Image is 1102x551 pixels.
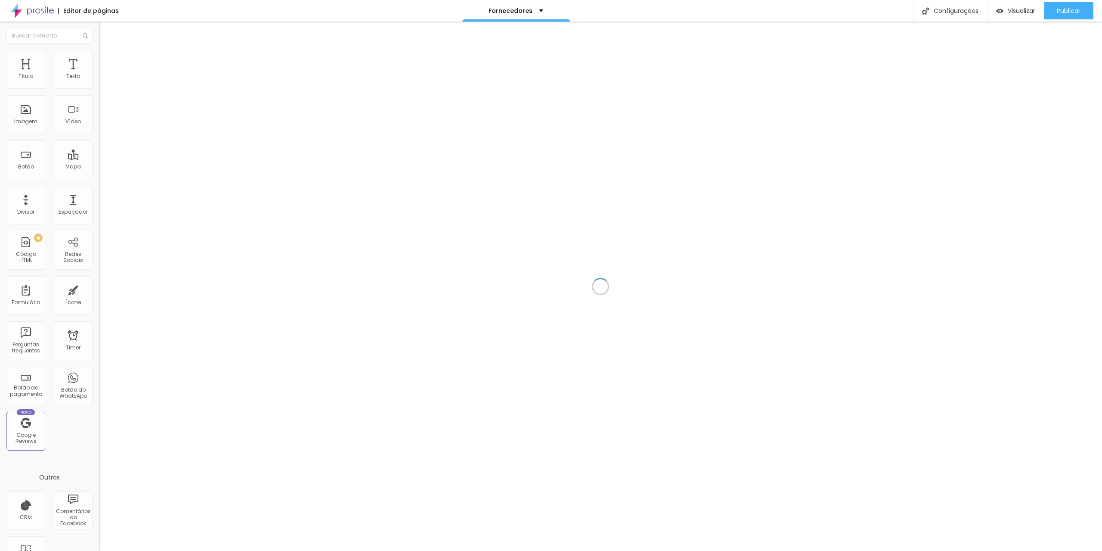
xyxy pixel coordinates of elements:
div: Formulário [12,299,40,305]
span: Publicar [1057,7,1080,14]
img: Icone [922,7,929,15]
div: Texto [66,73,80,79]
p: Fornecedores [489,8,532,14]
div: Imagem [14,118,37,125]
img: Icone [83,33,88,38]
div: Espaçador [59,209,88,215]
button: Publicar [1044,2,1093,19]
div: Perguntas frequentes [9,342,43,354]
div: Novo [17,409,35,415]
div: Ícone [66,299,81,305]
button: Visualizar [987,2,1044,19]
div: Mapa [65,164,81,170]
div: Editor de páginas [58,8,119,14]
div: Vídeo [65,118,81,125]
span: Visualizar [1008,7,1035,14]
input: Buscar elemento [6,28,93,44]
div: Redes Sociais [56,251,90,264]
div: Comentários do Facebook [56,508,90,527]
div: CRM [20,514,32,520]
div: Código HTML [9,251,43,264]
div: Título [19,73,33,79]
div: Botão do WhatsApp [56,387,90,399]
div: Divisor [17,209,34,215]
img: view-1.svg [996,7,1003,15]
div: Botão de pagamento [9,385,43,397]
div: Timer [66,345,80,351]
div: Google Reviews [9,432,43,445]
div: Botão [18,164,34,170]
